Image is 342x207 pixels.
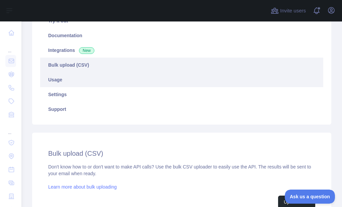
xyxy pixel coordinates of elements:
a: Usage [40,72,323,87]
div: ... [5,122,16,135]
iframe: Toggle Customer Support [285,190,335,204]
h2: Bulk upload (CSV) [48,149,315,158]
span: New [79,47,94,54]
div: ... [5,40,16,54]
a: Settings [40,87,323,102]
a: Bulk upload (CSV) [40,58,323,72]
span: Invite users [280,7,306,15]
a: Documentation [40,28,323,43]
a: Learn more about bulk uploading [48,184,117,190]
a: Integrations New [40,43,323,58]
button: Invite users [269,5,307,16]
a: Support [40,102,323,117]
